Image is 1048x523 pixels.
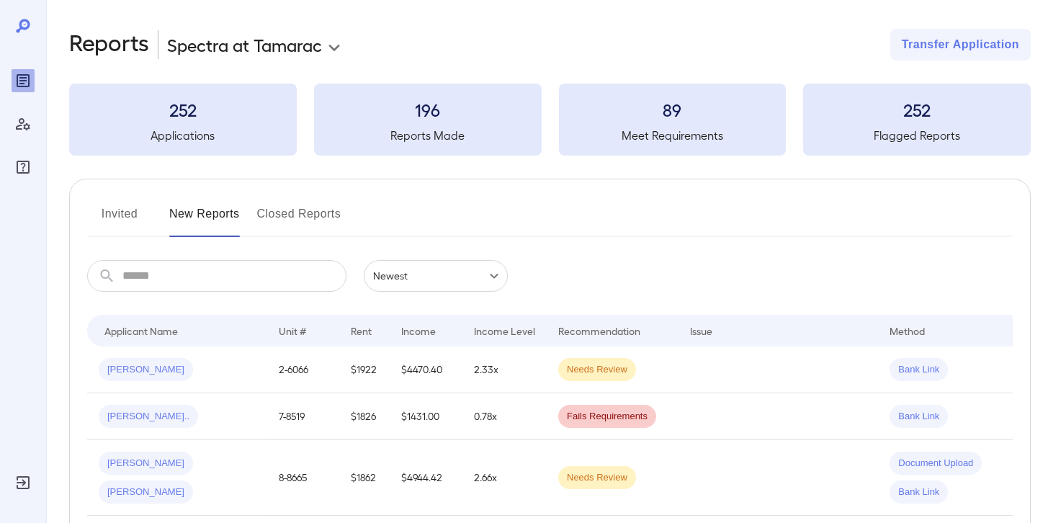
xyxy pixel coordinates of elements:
td: $1431.00 [390,393,462,440]
button: New Reports [169,202,240,237]
span: [PERSON_NAME] [99,363,193,377]
h2: Reports [69,29,149,61]
td: 2-6066 [267,347,339,393]
div: Income [401,322,436,339]
div: Applicant Name [104,322,178,339]
td: 7-8519 [267,393,339,440]
h3: 252 [803,98,1031,121]
div: Recommendation [558,322,640,339]
h3: 196 [314,98,542,121]
p: Spectra at Tamarac [167,33,322,56]
div: Log Out [12,471,35,494]
h3: 89 [559,98,787,121]
div: Income Level [474,322,535,339]
button: Closed Reports [257,202,341,237]
td: $1862 [339,440,390,516]
h3: 252 [69,98,297,121]
span: [PERSON_NAME] [99,457,193,470]
h5: Applications [69,127,297,144]
div: Reports [12,69,35,92]
td: 0.78x [462,393,547,440]
div: Manage Users [12,112,35,135]
span: Needs Review [558,363,636,377]
summary: 252Applications196Reports Made89Meet Requirements252Flagged Reports [69,84,1031,156]
td: 2.66x [462,440,547,516]
span: [PERSON_NAME] [99,486,193,499]
td: $1922 [339,347,390,393]
td: $4944.42 [390,440,462,516]
span: Bank Link [890,410,948,424]
span: Bank Link [890,486,948,499]
div: Method [890,322,925,339]
span: Document Upload [890,457,982,470]
span: Needs Review [558,471,636,485]
div: Newest [364,260,508,292]
td: 8-8665 [267,440,339,516]
h5: Reports Made [314,127,542,144]
span: [PERSON_NAME].. [99,410,198,424]
span: Bank Link [890,363,948,377]
div: Issue [690,322,713,339]
h5: Flagged Reports [803,127,1031,144]
h5: Meet Requirements [559,127,787,144]
button: Transfer Application [890,29,1031,61]
button: Invited [87,202,152,237]
td: $4470.40 [390,347,462,393]
td: $1826 [339,393,390,440]
div: Unit # [279,322,306,339]
span: Fails Requirements [558,410,656,424]
div: Rent [351,322,374,339]
div: FAQ [12,156,35,179]
td: 2.33x [462,347,547,393]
